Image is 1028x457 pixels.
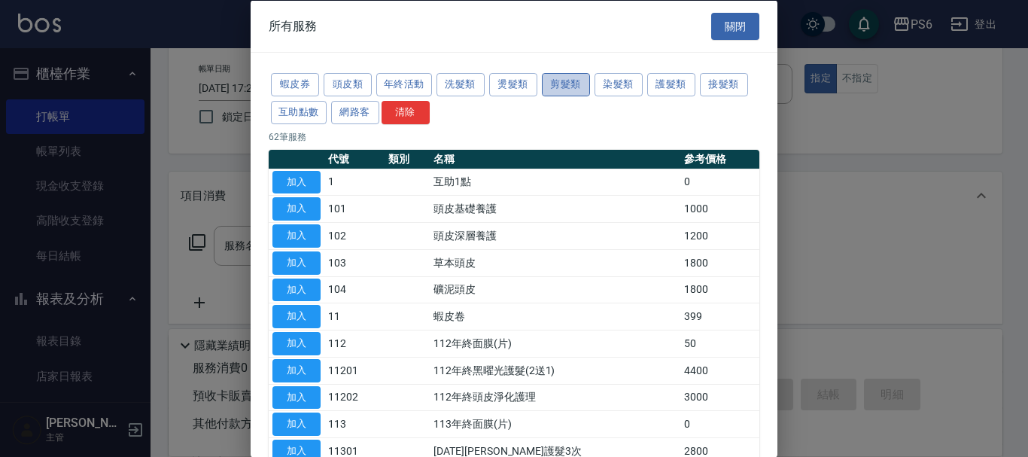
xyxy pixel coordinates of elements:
[430,249,680,276] td: 草本頭皮
[430,169,680,196] td: 互助1點
[430,149,680,169] th: 名稱
[436,73,485,96] button: 洗髮類
[700,73,748,96] button: 接髮類
[272,224,321,248] button: 加入
[272,385,321,409] button: 加入
[385,149,430,169] th: 類別
[382,100,430,123] button: 清除
[711,12,759,40] button: 關閉
[324,410,385,437] td: 113
[647,73,695,96] button: 護髮類
[680,249,759,276] td: 1800
[324,303,385,330] td: 11
[680,195,759,222] td: 1000
[680,384,759,411] td: 3000
[272,170,321,193] button: 加入
[680,303,759,330] td: 399
[272,305,321,328] button: 加入
[680,276,759,303] td: 1800
[271,100,327,123] button: 互助點數
[269,18,317,33] span: 所有服務
[271,73,319,96] button: 蝦皮券
[680,169,759,196] td: 0
[680,357,759,384] td: 4400
[269,129,759,143] p: 62 筆服務
[272,251,321,274] button: 加入
[542,73,590,96] button: 剪髮類
[324,357,385,384] td: 11201
[680,149,759,169] th: 參考價格
[430,195,680,222] td: 頭皮基礎養護
[272,278,321,301] button: 加入
[324,169,385,196] td: 1
[489,73,537,96] button: 燙髮類
[324,276,385,303] td: 104
[680,222,759,249] td: 1200
[430,357,680,384] td: 112年終黑曜光護髮(2送1)
[595,73,643,96] button: 染髮類
[430,276,680,303] td: 礦泥頭皮
[430,222,680,249] td: 頭皮深層養護
[324,222,385,249] td: 102
[272,358,321,382] button: 加入
[680,330,759,357] td: 50
[272,197,321,221] button: 加入
[430,410,680,437] td: 113年終面膜(片)
[272,332,321,355] button: 加入
[272,413,321,436] button: 加入
[680,410,759,437] td: 0
[324,249,385,276] td: 103
[430,384,680,411] td: 112年終頭皮淨化護理
[324,149,385,169] th: 代號
[430,330,680,357] td: 112年終面膜(片)
[324,384,385,411] td: 11202
[324,195,385,222] td: 101
[324,330,385,357] td: 112
[430,303,680,330] td: 蝦皮卷
[324,73,372,96] button: 頭皮類
[331,100,379,123] button: 網路客
[376,73,432,96] button: 年終活動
